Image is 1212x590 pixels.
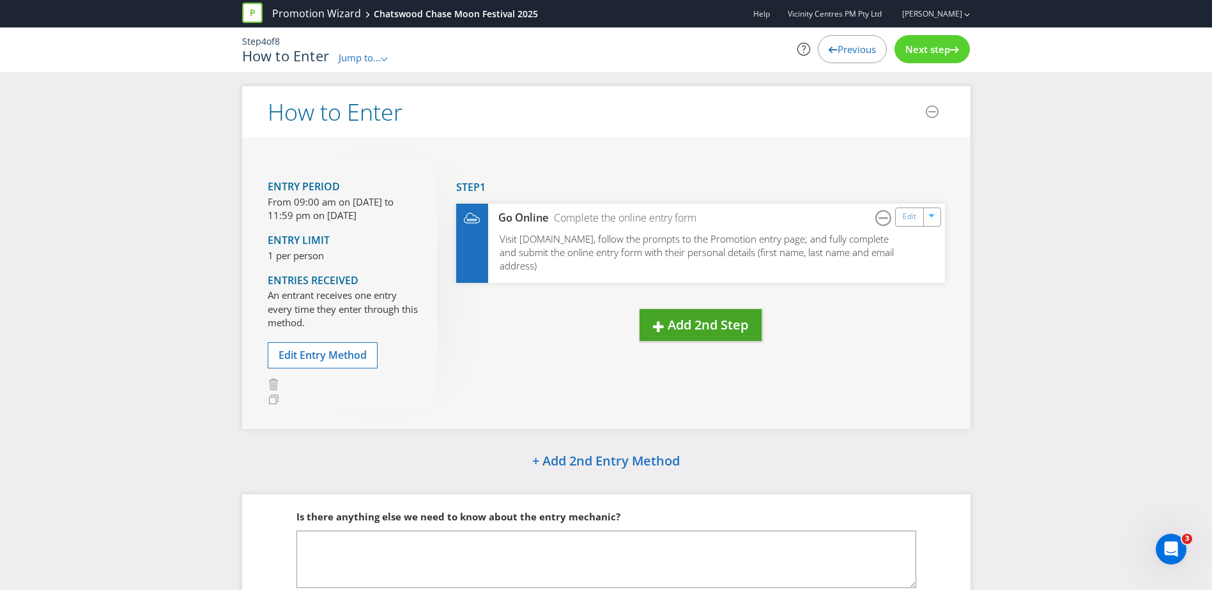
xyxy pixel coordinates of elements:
span: + Add 2nd Entry Method [532,452,680,469]
span: Add 2nd Step [668,316,748,333]
span: 3 [1182,534,1192,544]
span: Vicinity Centres PM Pty Ltd [788,8,882,19]
a: [PERSON_NAME] [889,8,962,19]
span: Next step [905,43,950,56]
span: 4 [261,35,266,47]
div: Go Online [488,211,549,225]
h1: How to Enter [242,48,330,63]
a: Promotion Wizard [272,6,361,21]
span: Step [456,180,480,194]
a: Edit [903,209,916,224]
a: Help [753,8,770,19]
span: Edit Entry Method [279,348,367,362]
button: Edit Entry Method [268,342,378,368]
button: + Add 2nd Entry Method [500,448,712,476]
span: Previous [838,43,876,56]
p: An entrant receives one entry every time they enter through this method. [268,289,418,329]
span: Visit [DOMAIN_NAME], follow the prompts to the Promotion entry page; and fully complete and submi... [500,232,894,273]
span: 1 [480,180,486,194]
span: Step [242,35,261,47]
span: Is there anything else we need to know about the entry mechanic? [296,510,620,523]
span: of [266,35,275,47]
button: Add 2nd Step [640,309,762,342]
span: Jump to... [339,51,381,64]
p: From 09:00 am on [DATE] to 11:59 pm on [DATE] [268,195,418,223]
h2: How to Enter [268,100,403,125]
iframe: Intercom live chat [1156,534,1186,564]
p: 1 per person [268,249,418,262]
div: Complete the online entry form [549,211,696,225]
h4: Entries Received [268,275,418,287]
span: Entry Limit [268,233,330,247]
div: Chatswood Chase Moon Festival 2025 [374,8,538,20]
span: Entry Period [268,179,340,193]
span: 8 [275,35,280,47]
